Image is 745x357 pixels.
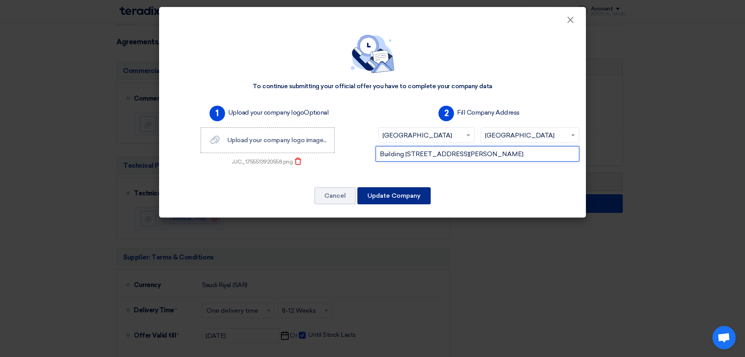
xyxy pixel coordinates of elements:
[253,82,492,91] div: To continue submitting your official offer you have to complete your company data
[314,187,356,204] button: Cancel
[351,35,394,73] img: empty_state_contact.svg
[712,326,736,349] a: Open chat
[560,12,580,28] button: Close
[357,187,431,204] button: Update Company
[376,146,579,162] input: Add company main address
[232,158,293,166] div: JJC_1755513920558.png
[210,106,225,121] span: 1
[304,109,329,116] span: Optional
[567,14,574,30] span: ×
[438,106,454,121] span: 2
[228,108,329,117] label: Upload your company logo
[227,136,326,144] span: Upload your company logo image...
[457,108,519,117] label: Fill Company Address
